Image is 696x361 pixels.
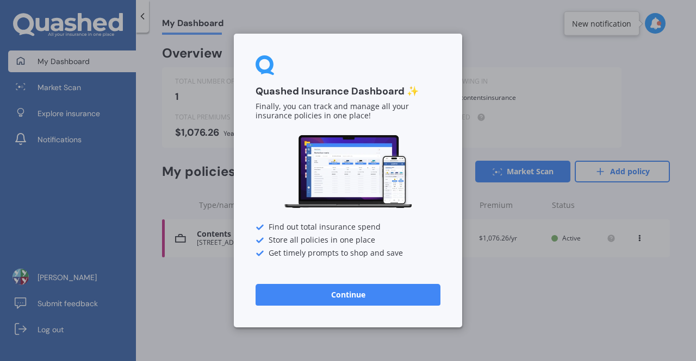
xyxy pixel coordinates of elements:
[283,134,413,210] img: Dashboard
[256,236,440,245] div: Store all policies in one place
[256,223,440,232] div: Find out total insurance spend
[256,103,440,121] p: Finally, you can track and manage all your insurance policies in one place!
[256,284,440,306] button: Continue
[256,249,440,258] div: Get timely prompts to shop and save
[256,85,440,98] h3: Quashed Insurance Dashboard ✨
